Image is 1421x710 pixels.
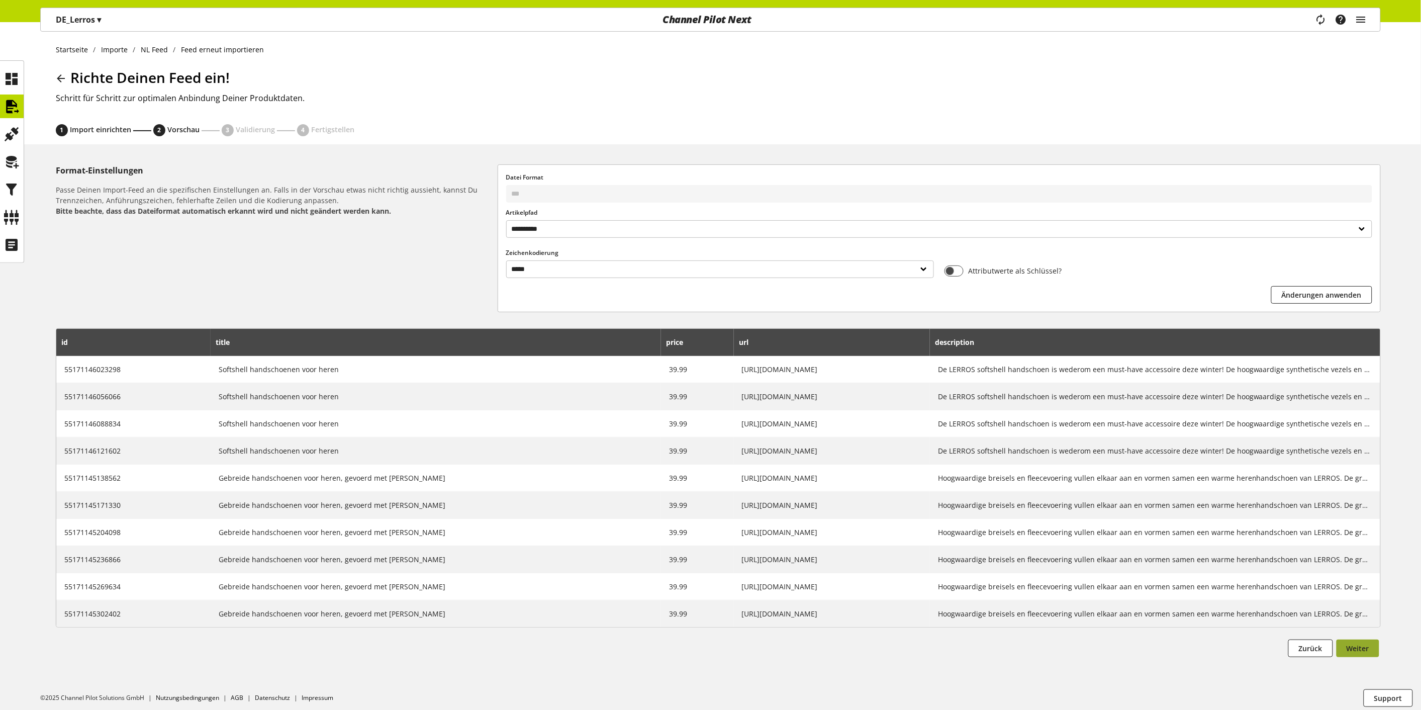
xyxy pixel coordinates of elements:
span: description [935,337,975,347]
span: Artikelpfad [506,208,538,217]
div: https://www.lerros.com/nl-nl/products/herren-strickhandschuh-fleece-gefuttert?variant=55171145171330 [742,500,922,510]
div: 39.99 [669,527,726,538]
h5: Format-Einstellungen [56,164,494,176]
div: Gebreide handschoenen voor heren, gevoerd met fleece [219,473,653,483]
div: Gebreide handschoenen voor heren, gevoerd met fleece [219,608,653,619]
span: Weiter [1347,643,1369,654]
div: Softshell handschoenen voor heren [219,418,653,429]
div: https://www.lerros.com/nl-nl/products/herren-strickhandschuh-fleece-gefuttert?variant=55171145138562 [742,473,922,483]
span: price [666,337,683,347]
div: De LERROS softshell handschoen is wederom een ​​must-have accessoire deze winter! De hoogwaardige... [938,418,1372,429]
span: 3 [226,126,230,135]
a: Startseite [56,44,93,55]
span: Zurück [1299,643,1322,654]
button: Weiter [1337,640,1379,657]
div: 55171146121602 [64,446,203,456]
div: De LERROS softshell handschoen is wederom een ​​must-have accessoire deze winter! De hoogwaardige... [938,391,1372,402]
div: 55171146088834 [64,418,203,429]
button: Änderungen anwenden [1271,286,1372,304]
div: https://www.lerros.com/nl-nl/products/herren-softshell-handschuhe?variant=55171146056066 [742,391,922,402]
span: Fertigstellen [311,125,354,134]
div: De LERROS softshell handschoen is wederom een ​​must-have accessoire deze winter! De hoogwaardige... [938,446,1372,456]
div: 39.99 [669,581,726,592]
div: 55171145204098 [64,527,203,538]
a: NL Feed [136,44,173,55]
div: 55171146023298 [64,364,203,375]
div: 55171146056066 [64,391,203,402]
div: 55171145302402 [64,608,203,619]
div: Hoogwaardige breisels en fleecevoering vullen elkaar aan en vormen samen een warme herenhandschoe... [938,473,1372,483]
span: Validierung [236,125,275,134]
div: https://www.lerros.com/nl-nl/products/herren-strickhandschuh-fleece-gefuttert?variant=55171145236866 [742,554,922,565]
div: Hoogwaardige breisels en fleecevoering vullen elkaar aan en vormen samen een warme herenhandschoe... [938,554,1372,565]
div: Softshell handschoenen voor heren [219,391,653,402]
div: https://www.lerros.com/nl-nl/products/herren-softshell-handschuhe?variant=55171146023298 [742,364,922,375]
div: Gebreide handschoenen voor heren, gevoerd met fleece [219,527,653,538]
div: 39.99 [669,500,726,510]
div: https://www.lerros.com/nl-nl/products/herren-softshell-handschuhe?variant=55171146088834 [742,418,922,429]
div: Gebreide handschoenen voor heren, gevoerd met fleece [219,554,653,565]
div: Hoogwaardige breisels en fleecevoering vullen elkaar aan en vormen samen een warme herenhandschoe... [938,527,1372,538]
h2: Schritt für Schritt zur optimalen Anbindung Deiner Produktdaten. [56,92,1381,104]
a: AGB [231,693,243,702]
a: Impressum [302,693,333,702]
span: title [216,337,230,347]
p: DE_Lerros [56,14,101,26]
span: Datei Format [506,173,544,182]
div: Gebreide handschoenen voor heren, gevoerd met fleece [219,581,653,592]
h6: Passe Deinen Import-Feed an die spezifischen Einstellungen an. Falls in der Vorschau etwas nicht ... [56,185,494,216]
li: ©2025 Channel Pilot Solutions GmbH [40,693,156,702]
b: Bitte beachte, dass das Dateiformat automatisch erkannt wird und nicht geändert werden kann. [56,206,391,216]
div: 55171145138562 [64,473,203,483]
a: Nutzungsbedingungen [156,693,219,702]
a: Datenschutz [255,693,290,702]
div: https://www.lerros.com/nl-nl/products/herren-softshell-handschuhe?variant=55171146121602 [742,446,922,456]
div: https://www.lerros.com/nl-nl/products/herren-strickhandschuh-fleece-gefuttert?variant=55171145269634 [742,581,922,592]
div: Hoogwaardige breisels en fleecevoering vullen elkaar aan en vormen samen een warme herenhandschoe... [938,608,1372,619]
div: 39.99 [669,446,726,456]
span: url [739,337,748,347]
span: Attributwerte als Schlüssel? [964,265,1062,276]
span: Vorschau [167,125,200,134]
div: 55171145269634 [64,581,203,592]
div: 39.99 [669,391,726,402]
div: De LERROS softshell handschoen is wederom een ​​must-have accessoire deze winter! De hoogwaardige... [938,364,1372,375]
div: 39.99 [669,364,726,375]
span: Zeichenkodierung [506,248,559,257]
div: Gebreide handschoenen voor heren, gevoerd met fleece [219,500,653,510]
div: 55171145171330 [64,500,203,510]
span: Richte Deinen Feed ein! [70,68,230,87]
nav: main navigation [40,8,1381,32]
div: 39.99 [669,554,726,565]
span: ▾ [97,14,101,25]
div: https://www.lerros.com/nl-nl/products/herren-strickhandschuh-fleece-gefuttert?variant=55171145302402 [742,608,922,619]
div: Hoogwaardige breisels en fleecevoering vullen elkaar aan en vormen samen een warme herenhandschoe... [938,500,1372,510]
div: Softshell handschoenen voor heren [219,364,653,375]
a: Importe [96,44,133,55]
div: 39.99 [669,473,726,483]
button: Support [1364,689,1413,707]
div: 39.99 [669,418,726,429]
div: https://www.lerros.com/nl-nl/products/herren-strickhandschuh-fleece-gefuttert?variant=55171145204098 [742,527,922,538]
div: Hoogwaardige breisels en fleecevoering vullen elkaar aan en vormen samen een warme herenhandschoe... [938,581,1372,592]
span: Änderungen anwenden [1282,290,1362,300]
button: Zurück [1288,640,1333,657]
span: 4 [302,126,305,135]
div: 55171145236866 [64,554,203,565]
div: Softshell handschoenen voor heren [219,446,653,456]
span: id [62,337,68,347]
span: 1 [60,126,64,135]
div: 39.99 [669,608,726,619]
span: Support [1374,693,1402,703]
span: 2 [158,126,161,135]
span: Import einrichten [70,125,131,134]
